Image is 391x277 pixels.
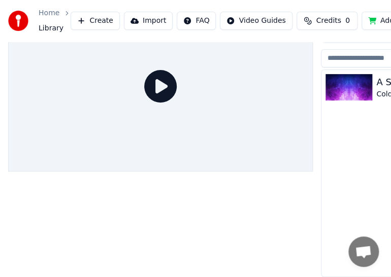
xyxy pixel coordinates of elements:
img: youka [8,11,28,31]
button: Import [124,12,173,30]
button: Video Guides [220,12,292,30]
button: Credits0 [297,12,357,30]
button: Create [71,12,120,30]
a: 开放式聊天 [348,236,379,267]
span: Credits [316,16,341,26]
span: 0 [345,16,350,26]
button: FAQ [177,12,216,30]
span: Library [39,23,63,33]
nav: breadcrumb [39,8,71,33]
a: Home [39,8,59,18]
